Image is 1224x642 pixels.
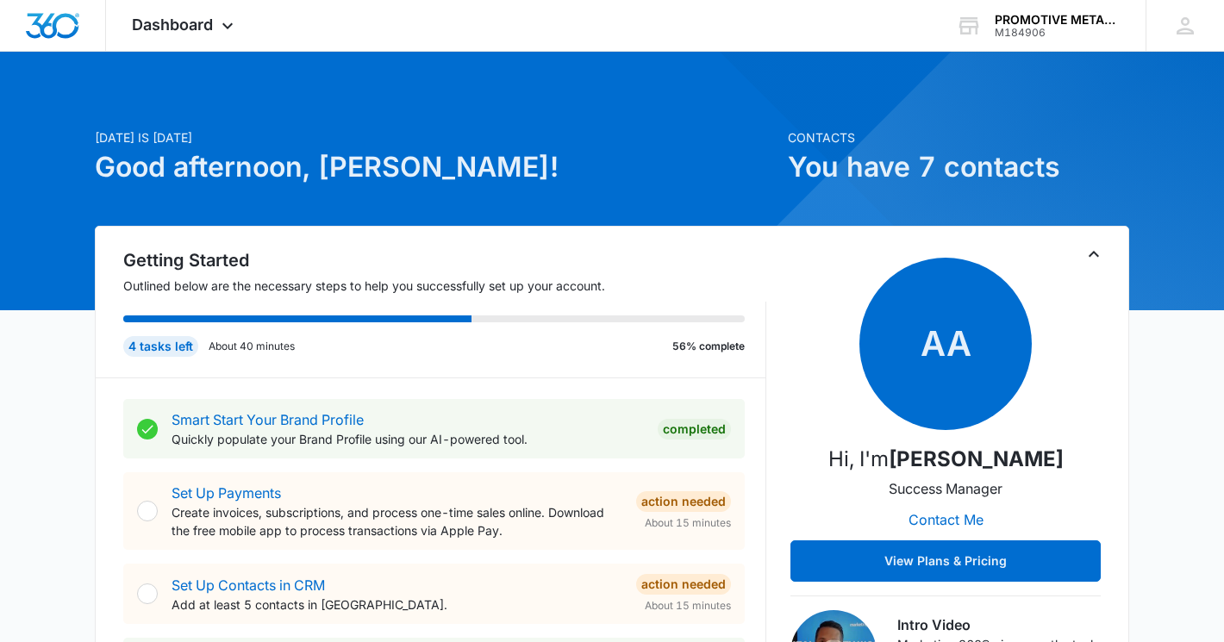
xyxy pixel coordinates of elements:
[132,16,213,34] span: Dashboard
[123,277,766,295] p: Outlined below are the necessary steps to help you successfully set up your account.
[891,499,1001,540] button: Contact Me
[788,128,1129,146] p: Contacts
[995,13,1121,27] div: account name
[645,515,731,531] span: About 15 minutes
[889,446,1064,471] strong: [PERSON_NAME]
[1083,244,1104,265] button: Toggle Collapse
[172,577,325,594] a: Set Up Contacts in CRM
[95,128,777,146] p: [DATE] is [DATE]
[123,336,198,357] div: 4 tasks left
[828,444,1064,475] p: Hi, I'm
[636,491,731,512] div: Action Needed
[889,478,1002,499] p: Success Manager
[672,339,745,354] p: 56% complete
[790,540,1101,582] button: View Plans & Pricing
[995,27,1121,39] div: account id
[788,146,1129,188] h1: You have 7 contacts
[95,146,777,188] h1: Good afternoon, [PERSON_NAME]!
[897,614,1101,635] h3: Intro Video
[172,430,644,448] p: Quickly populate your Brand Profile using our AI-powered tool.
[636,574,731,595] div: Action Needed
[859,258,1032,430] span: AA
[172,411,364,428] a: Smart Start Your Brand Profile
[123,247,766,273] h2: Getting Started
[658,419,731,439] div: Completed
[645,598,731,614] span: About 15 minutes
[172,484,281,502] a: Set Up Payments
[172,595,622,614] p: Add at least 5 contacts in [GEOGRAPHIC_DATA].
[209,339,295,354] p: About 40 minutes
[172,503,622,539] p: Create invoices, subscriptions, and process one-time sales online. Download the free mobile app t...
